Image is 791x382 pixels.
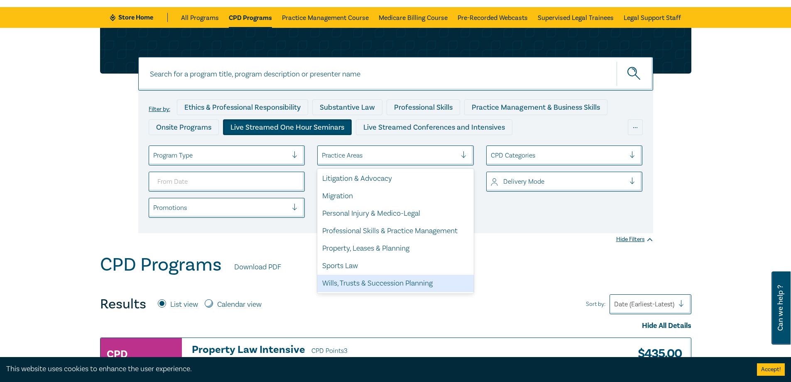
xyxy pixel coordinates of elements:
[387,99,460,115] div: Professional Skills
[317,257,474,275] div: Sports Law
[479,139,556,155] div: National Programs
[100,296,146,313] h4: Results
[149,172,305,192] input: From Date
[624,7,681,28] a: Legal Support Staff
[229,7,272,28] a: CPD Programs
[192,344,533,357] h3: Property Law Intensive
[177,99,308,115] div: Ethics & Professional Responsibility
[322,151,323,160] input: select
[776,276,784,340] span: Can we help ?
[317,187,474,205] div: Migration
[614,300,616,309] input: Sort by
[149,139,280,155] div: Live Streamed Practical Workshops
[107,347,127,362] h3: CPD
[234,262,281,273] a: Download PDF
[491,151,492,160] input: select
[153,151,155,160] input: select
[317,222,474,240] div: Professional Skills & Practice Management
[317,275,474,292] div: Wills, Trusts & Succession Planning
[632,344,682,363] h3: $ 435.00
[149,106,170,113] label: Filter by:
[356,119,512,135] div: Live Streamed Conferences and Intensives
[458,7,528,28] a: Pre-Recorded Webcasts
[223,119,352,135] div: Live Streamed One Hour Seminars
[317,205,474,222] div: Personal Injury & Medico-Legal
[217,299,262,310] label: Calendar view
[538,7,614,28] a: Supervised Legal Trainees
[616,235,653,244] div: Hide Filters
[491,177,492,186] input: select
[379,7,448,28] a: Medicare Billing Course
[628,119,643,135] div: ...
[317,170,474,187] div: Litigation & Advocacy
[138,57,653,91] input: Search for a program title, program description or presenter name
[312,99,382,115] div: Substantive Law
[317,240,474,257] div: Property, Leases & Planning
[311,347,348,355] span: CPD Points 3
[384,139,475,155] div: 10 CPD Point Packages
[100,254,222,276] h1: CPD Programs
[757,363,785,376] button: Accept cookies
[464,99,607,115] div: Practice Management & Business Skills
[170,299,198,310] label: List view
[100,320,691,331] div: Hide All Details
[282,7,369,28] a: Practice Management Course
[586,300,605,309] span: Sort by:
[149,119,219,135] div: Onsite Programs
[110,13,168,22] a: Store Home
[6,364,744,375] div: This website uses cookies to enhance the user experience.
[284,139,380,155] div: Pre-Recorded Webcasts
[192,344,533,357] a: Property Law Intensive CPD Points3
[181,7,219,28] a: All Programs
[153,203,155,212] input: select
